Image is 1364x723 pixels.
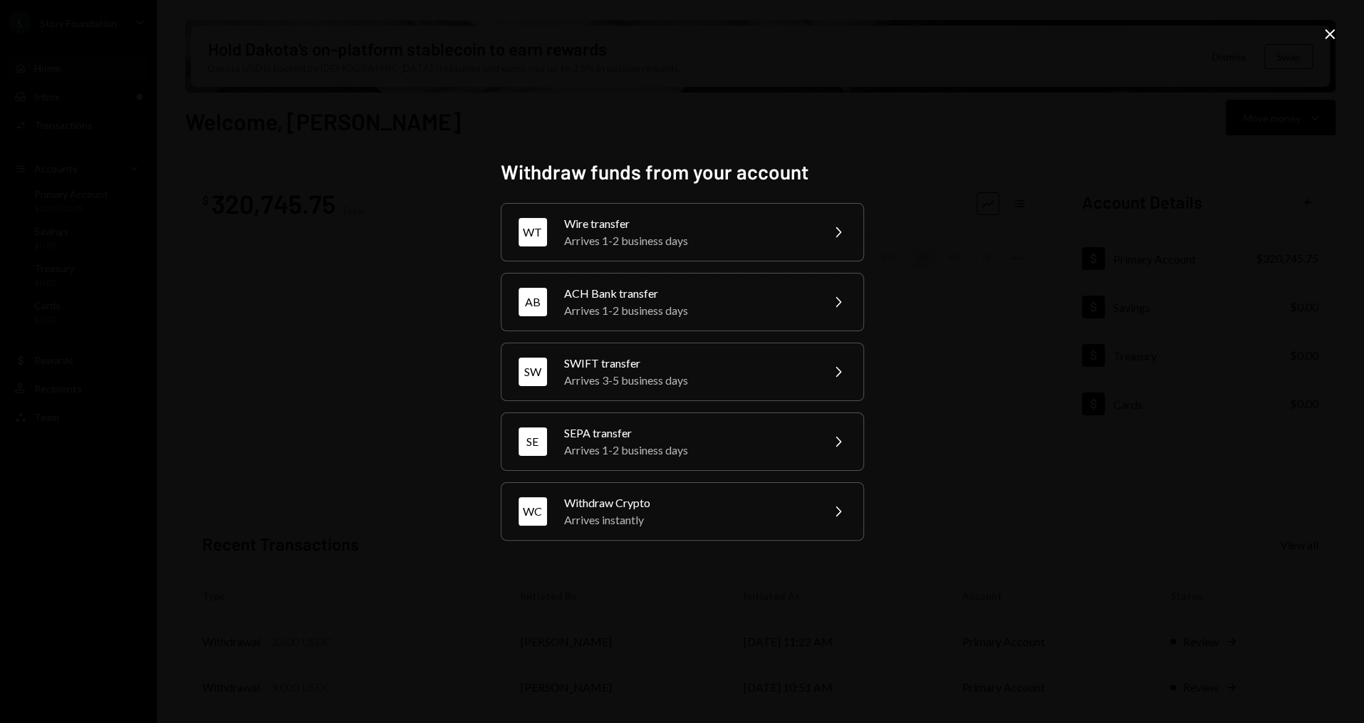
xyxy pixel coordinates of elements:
[564,302,812,319] div: Arrives 1-2 business days
[564,285,812,302] div: ACH Bank transfer
[501,158,864,186] h2: Withdraw funds from your account
[501,343,864,401] button: SWSWIFT transferArrives 3-5 business days
[564,511,812,529] div: Arrives instantly
[519,218,547,246] div: WT
[564,232,812,249] div: Arrives 1-2 business days
[519,497,547,526] div: WC
[564,215,812,232] div: Wire transfer
[501,482,864,541] button: WCWithdraw CryptoArrives instantly
[564,372,812,389] div: Arrives 3-5 business days
[501,203,864,261] button: WTWire transferArrives 1-2 business days
[519,427,547,456] div: SE
[501,412,864,471] button: SESEPA transferArrives 1-2 business days
[519,288,547,316] div: AB
[564,442,812,459] div: Arrives 1-2 business days
[519,358,547,386] div: SW
[501,273,864,331] button: ABACH Bank transferArrives 1-2 business days
[564,425,812,442] div: SEPA transfer
[564,355,812,372] div: SWIFT transfer
[564,494,812,511] div: Withdraw Crypto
